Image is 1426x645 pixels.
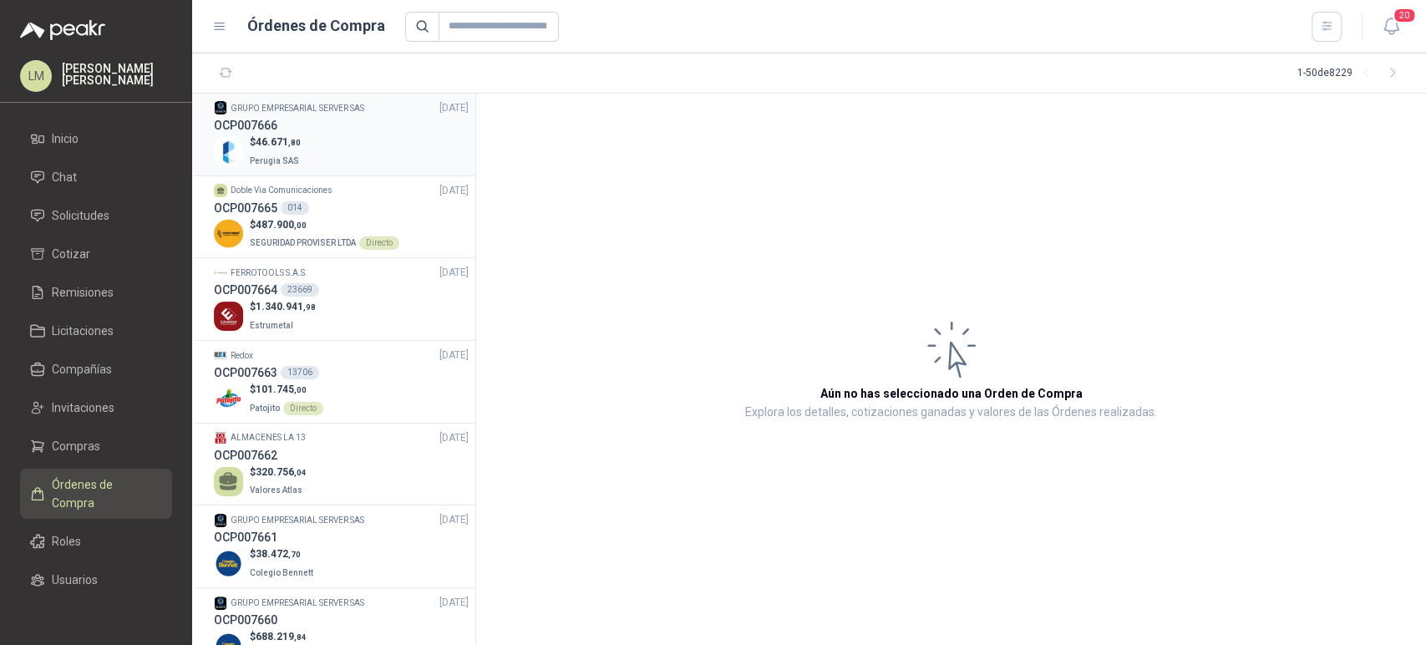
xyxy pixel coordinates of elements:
a: Remisiones [20,277,172,308]
span: [DATE] [439,430,469,446]
img: Company Logo [214,302,243,331]
p: $ [250,546,317,562]
img: Company Logo [214,597,227,610]
p: $ [250,382,323,398]
span: [DATE] [439,512,469,528]
span: ,70 [288,550,301,559]
a: Roles [20,526,172,557]
span: 38.472 [256,548,301,560]
a: Company LogoRedox[DATE] OCP00766313706Company Logo$101.745,00PatojitoDirecto [214,348,469,416]
span: ,00 [294,221,307,230]
span: [DATE] [439,595,469,611]
p: [PERSON_NAME] [PERSON_NAME] [62,63,172,86]
span: Compañías [52,360,112,378]
h3: OCP007661 [214,528,277,546]
a: Invitaciones [20,392,172,424]
h3: OCP007666 [214,116,277,135]
span: [DATE] [439,348,469,363]
span: Órdenes de Compra [52,475,156,512]
a: Inicio [20,123,172,155]
a: Compañías [20,353,172,385]
span: Valores Atlas [250,485,302,495]
span: ,00 [294,385,307,394]
div: 1 - 50 de 8229 [1297,60,1406,87]
span: 320.756 [256,466,307,478]
a: Cotizar [20,238,172,270]
span: Patojito [250,404,280,413]
p: FERROTOOLS S.A.S. [231,267,307,280]
p: $ [250,629,317,645]
a: Company LogoGRUPO EMPRESARIAL SERVER SAS[DATE] OCP007666Company Logo$46.671,80Perugia SAS [214,100,469,169]
span: Licitaciones [52,322,114,340]
span: ,80 [288,138,301,147]
span: Estrumetal [250,321,293,330]
h3: OCP007662 [214,446,277,465]
a: Usuarios [20,564,172,596]
span: ,04 [294,468,307,477]
img: Company Logo [214,549,243,578]
a: Categorías [20,602,172,634]
p: $ [250,465,307,480]
img: Company Logo [214,219,243,248]
a: Órdenes de Compra [20,469,172,519]
span: ,84 [294,632,307,642]
span: 101.745 [256,383,307,395]
h3: Aún no has seleccionado una Orden de Compra [820,384,1083,403]
span: [DATE] [439,265,469,281]
p: $ [250,217,399,233]
a: Chat [20,161,172,193]
span: Invitaciones [52,399,114,417]
span: Cotizar [52,245,90,263]
a: Licitaciones [20,315,172,347]
div: Directo [359,236,399,250]
span: Usuarios [52,571,98,589]
img: Logo peakr [20,20,105,40]
span: Roles [52,532,81,551]
span: Solicitudes [52,206,109,225]
span: 1.340.941 [256,301,316,312]
h3: OCP007660 [214,611,277,629]
h1: Órdenes de Compra [247,14,385,38]
div: LM [20,60,52,92]
span: Inicio [52,130,79,148]
div: 014 [281,201,309,215]
a: Doble Via Comunicaciones[DATE] OCP007665014Company Logo$487.900,00SEGURIDAD PROVISER LTDADirecto [214,183,469,251]
p: GRUPO EMPRESARIAL SERVER SAS [231,597,364,610]
p: GRUPO EMPRESARIAL SERVER SAS [231,514,364,527]
h3: OCP007663 [214,363,277,382]
img: Company Logo [214,514,227,527]
p: $ [250,135,302,150]
span: 46.671 [256,136,301,148]
img: Company Logo [214,101,227,114]
span: ,98 [303,302,316,312]
span: Colegio Bennett [250,568,313,577]
span: Perugia SAS [250,156,299,165]
span: 688.219 [256,631,307,642]
img: Company Logo [214,267,227,280]
p: GRUPO EMPRESARIAL SERVER SAS [231,102,364,115]
div: Directo [283,402,323,415]
span: Chat [52,168,77,186]
span: SEGURIDAD PROVISER LTDA [250,238,356,247]
img: Company Logo [214,348,227,362]
p: ALMACENES LA 13 [231,431,306,444]
span: Remisiones [52,283,114,302]
p: Doble Via Comunicaciones [231,184,332,197]
a: Company LogoFERROTOOLS S.A.S.[DATE] OCP00766423669Company Logo$1.340.941,98Estrumetal [214,265,469,333]
a: Solicitudes [20,200,172,231]
span: Compras [52,437,100,455]
p: Explora los detalles, cotizaciones ganadas y valores de las Órdenes realizadas. [745,403,1157,423]
button: 20 [1376,12,1406,42]
img: Company Logo [214,384,243,414]
div: 23669 [281,283,319,297]
span: [DATE] [439,183,469,199]
a: Compras [20,430,172,462]
span: 487.900 [256,219,307,231]
a: Company LogoALMACENES LA 13[DATE] OCP007662$320.756,04Valores Atlas [214,430,469,499]
img: Company Logo [214,137,243,166]
p: Redox [231,349,253,363]
h3: OCP007665 [214,199,277,217]
div: 13706 [281,366,319,379]
p: $ [250,299,316,315]
span: 20 [1393,8,1416,23]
